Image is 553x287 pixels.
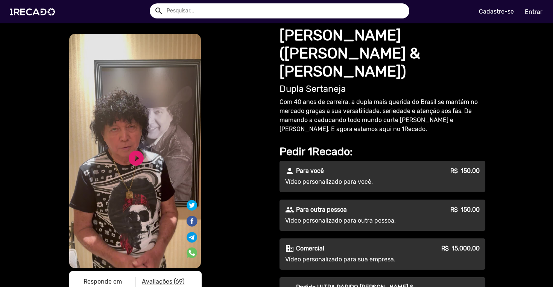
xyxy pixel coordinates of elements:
[186,215,198,222] i: Share on Facebook
[285,255,421,264] p: Vídeo personalizado para sua empresa.
[142,278,184,285] u: Avaliações (69)
[296,244,324,253] p: Comercial
[280,26,485,81] h1: [PERSON_NAME] ([PERSON_NAME] & [PERSON_NAME])
[187,246,197,253] i: Share on WhatsApp
[285,166,294,176] mat-icon: person
[187,200,197,211] img: Compartilhe no twitter
[441,244,480,253] p: R$ 15.000,00
[285,177,421,186] p: Vídeo personalizado para você.
[75,277,130,286] p: Responde em
[520,5,547,18] a: Entrar
[280,98,485,134] p: Com 40 anos de carreira, a dupla mais querida do Brasil se mantém no mercado graças a sua versati...
[187,201,197,208] i: Share on Twitter
[187,232,197,243] img: Compartilhe no telegram
[285,244,294,253] mat-icon: business
[186,215,198,227] img: Compartilhe no facebook
[285,216,421,225] p: Vídeo personalizado para outra pessoa.
[280,84,485,95] h2: Dupla Sertaneja
[479,8,514,15] u: Cadastre-se
[280,145,485,158] h2: Pedir 1Recado:
[296,205,347,214] p: Para outra pessoa
[450,166,480,176] p: R$ 150,00
[127,149,145,167] a: play_circle_filled
[69,34,201,268] video: S1RECADO vídeos dedicados para fãs e empresas
[187,247,197,258] img: Compartilhe no whatsapp
[154,6,163,15] mat-icon: Example home icon
[296,166,324,176] p: Para você
[285,205,294,214] mat-icon: people
[152,4,165,17] button: Example home icon
[161,3,409,18] input: Pesquisar...
[187,231,197,238] i: Share on Telegram
[450,205,480,214] p: R$ 150,00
